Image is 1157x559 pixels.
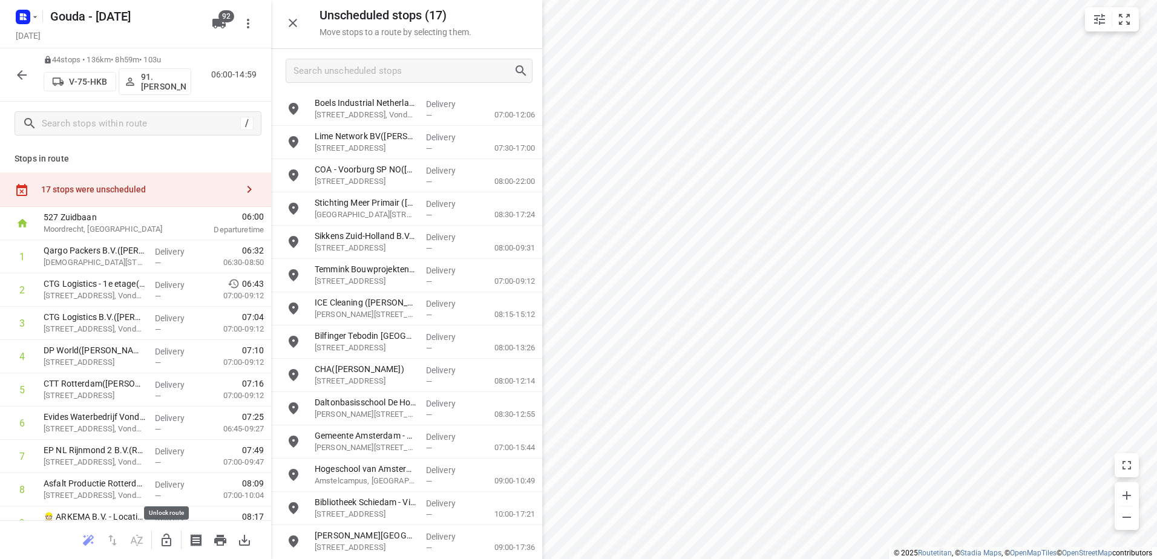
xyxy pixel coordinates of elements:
[184,224,264,236] p: Departure time
[426,443,432,453] span: —
[426,165,471,177] p: Delivery
[44,444,145,456] p: EP NL Rijnmond 2 B.V.(Receptie)
[184,534,208,545] span: Print shipping labels
[1087,7,1112,31] button: Map settings
[426,211,432,220] span: —
[514,64,532,78] div: Search
[44,72,116,91] button: V-75-HKB
[315,242,416,254] p: [STREET_ADDRESS]
[475,275,535,287] p: 07:00-09:12
[426,464,471,476] p: Delivery
[44,323,145,335] p: Butaanweg 5, Vondelingenplaat
[141,72,186,91] p: 91.[PERSON_NAME]
[426,177,432,186] span: —
[426,198,471,210] p: Delivery
[44,211,169,223] p: 527 Zuidbaan
[918,549,952,557] a: Routetitan
[242,311,264,323] span: 07:04
[315,375,416,387] p: [STREET_ADDRESS]
[155,246,200,258] p: Delivery
[320,27,471,37] p: Move stops to a route by selecting them.
[271,93,542,558] div: grid
[204,356,264,368] p: 07:00-09:12
[426,344,432,353] span: —
[315,529,416,541] p: Kaj Munk College(Linde Dijkstra)
[155,391,161,400] span: —
[155,312,200,324] p: Delivery
[204,390,264,402] p: 07:00-09:12
[41,185,237,194] div: 17 stops were unscheduled
[475,109,535,121] p: 07:00-12:06
[19,484,25,495] div: 8
[475,142,535,154] p: 07:30-17:00
[315,109,416,121] p: Vondelingenweg 601, Vondelingenplaat
[155,412,200,424] p: Delivery
[426,231,471,243] p: Delivery
[315,442,416,454] p: Jan van Galenstraat 323, Amsterdam
[426,377,432,386] span: —
[44,278,145,290] p: CTG Logistics - 1e etage(Niels de Ruiter)
[315,263,416,275] p: Temmink Bouwprojekten BV(Miranda Smith)
[475,209,535,221] p: 08:30-17:24
[155,325,161,334] span: —
[242,444,264,456] span: 07:49
[19,284,25,296] div: 2
[44,378,145,390] p: CTT Rotterdam(Thijs van den Heuvel)
[155,258,161,267] span: —
[426,98,471,110] p: Delivery
[315,430,416,442] p: Gemeente Amsterdam - MT & DBT Team(Charlene Rademaker)
[315,209,416,221] p: Burgemeester Pabstlaan 10, Hoofddorp
[44,356,145,368] p: Butaanweg 7, Vondelingenplaat Rotterdam
[315,463,416,475] p: Hogeschool van Amsterdam Technische Natuurkunde(Annemieke Koopman)
[155,292,161,301] span: —
[315,475,416,487] p: Amstelcampus, [GEOGRAPHIC_DATA]
[426,364,471,376] p: Delivery
[155,491,161,500] span: —
[315,342,416,354] p: [STREET_ADDRESS]
[426,111,432,120] span: —
[426,277,432,286] span: —
[19,318,25,329] div: 3
[44,244,145,257] p: Qargo Packers B.V.(Karin Valster)
[19,351,25,362] div: 4
[475,175,535,188] p: 08:00-22:00
[42,114,240,133] input: Search stops within route
[315,175,416,188] p: Stationsplein 8, Voorburg
[44,311,145,323] p: CTG Logistics B.V.(Niels de Ruiter)
[1062,549,1112,557] a: OpenStreetMap
[475,475,535,487] p: 09:00-10:49
[315,142,416,154] p: [STREET_ADDRESS]
[44,390,145,402] p: [STREET_ADDRESS]
[155,479,200,491] p: Delivery
[320,8,471,22] h5: Unscheduled stops ( 17 )
[125,534,149,545] span: Sort by time window
[315,130,416,142] p: Lime Network BV(Cynthia Kanku)
[315,408,416,420] p: Pieter Calandlaan 768, Amsterdam
[19,384,25,396] div: 5
[426,397,471,410] p: Delivery
[475,541,535,554] p: 09:00-17:36
[44,223,169,235] p: Moordrecht, [GEOGRAPHIC_DATA]
[19,417,25,429] div: 6
[1085,7,1139,31] div: small contained button group
[232,534,257,545] span: Download route
[19,451,25,462] div: 7
[475,442,535,454] p: 07:00-15:44
[293,62,514,80] input: Search unscheduled stops
[1112,7,1136,31] button: Fit zoom
[315,296,416,309] p: ICE Cleaning (Fatima Ait Mbark)
[155,458,161,467] span: —
[315,363,416,375] p: CHA([PERSON_NAME])
[315,275,416,287] p: [STREET_ADDRESS]
[69,77,107,87] p: V-75-HKB
[45,7,202,26] h5: Rename
[426,510,432,519] span: —
[155,345,200,358] p: Delivery
[426,310,432,319] span: —
[155,358,161,367] span: —
[475,508,535,520] p: 10:00-17:21
[315,541,416,554] p: [STREET_ADDRESS]
[426,264,471,276] p: Delivery
[426,531,471,543] p: Delivery
[204,456,264,468] p: 07:00-09:47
